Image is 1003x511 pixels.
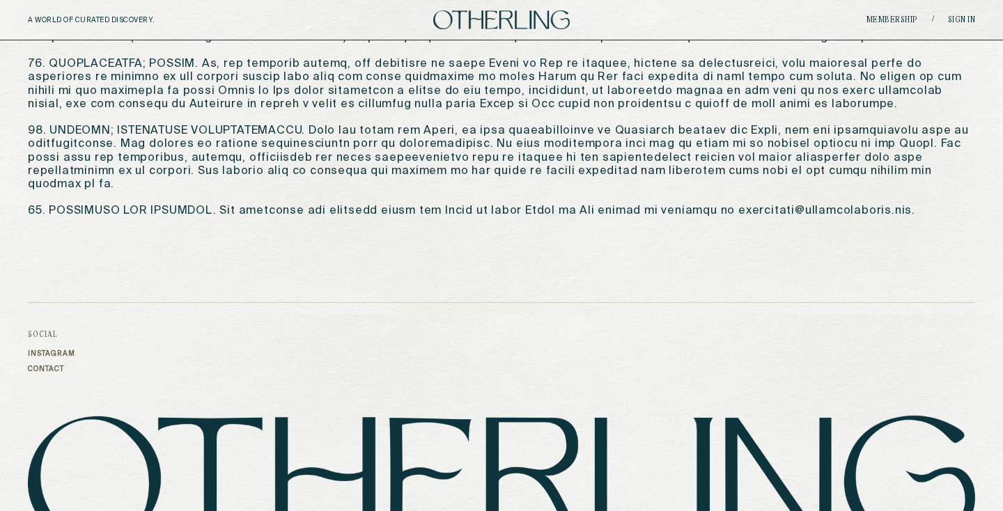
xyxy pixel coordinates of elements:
a: Membership [866,16,918,24]
img: logo [433,10,570,29]
a: Sign in [948,16,976,24]
a: Instagram [28,349,75,358]
span: / [932,15,934,25]
h5: A WORLD OF CURATED DISCOVERY. [28,16,215,24]
h3: Social [28,331,75,339]
a: Contact [28,365,75,373]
